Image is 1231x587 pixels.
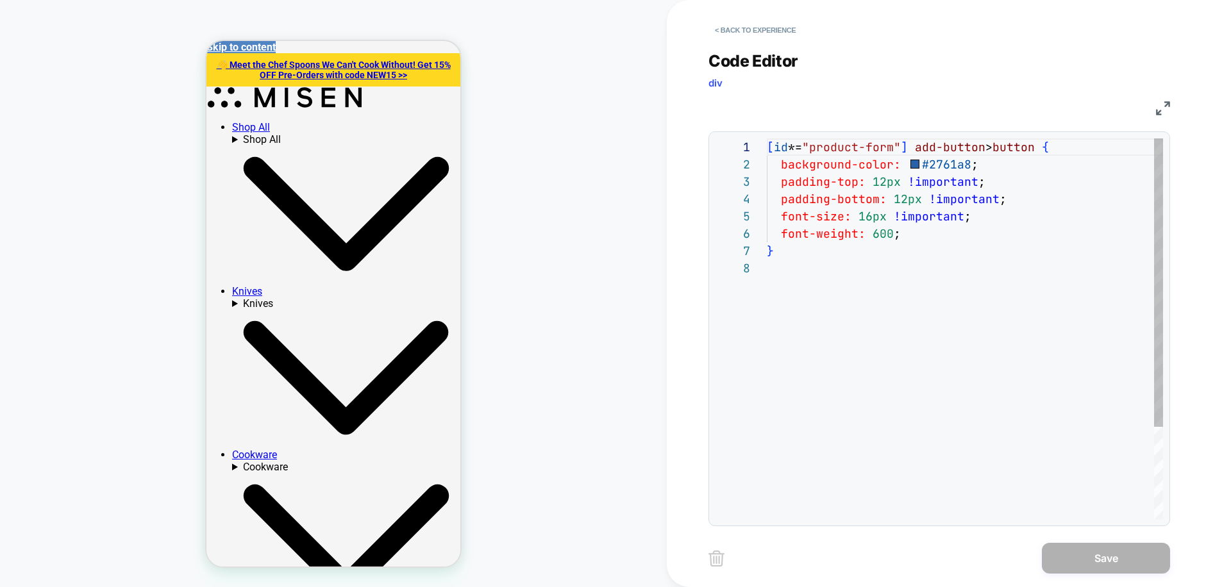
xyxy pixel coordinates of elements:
[26,420,254,572] summary: Cookware
[873,226,894,241] span: 600
[767,140,774,154] span: [
[894,226,901,241] span: ;
[781,157,901,172] span: background-color:
[716,156,750,173] div: 2
[985,140,992,154] span: >
[708,51,798,70] span: Code Editor
[908,174,978,189] span: !important
[26,92,254,244] summary: Shop All
[37,256,67,269] span: Knives
[774,140,788,154] span: id
[992,140,1035,154] span: button
[10,19,244,39] a: 👋 Meet the Chef Spoons We Can't Cook Without! Get 15% OFF Pre-Orders with code NEW15 >>
[915,140,985,154] span: add-button
[781,174,866,189] span: padding-top:
[978,174,985,189] span: ;
[708,20,802,40] button: < Back to experience
[716,242,750,260] div: 7
[716,190,750,208] div: 4
[37,420,81,432] span: Cookware
[716,173,750,190] div: 3
[894,209,964,224] span: !important
[716,138,750,156] div: 1
[894,192,922,206] span: 12px
[708,550,724,566] img: delete
[781,226,866,241] span: font-weight:
[716,225,750,242] div: 6
[708,77,723,89] span: div
[26,256,254,408] summary: Knives
[1042,140,1049,154] span: {
[1156,101,1170,115] img: fullscreen
[922,157,971,172] span: #2761a8
[781,192,887,206] span: padding-bottom:
[901,140,908,154] span: ]
[802,140,901,154] span: "product-form"
[858,209,887,224] span: 16px
[26,244,56,256] a: Knives
[26,408,71,420] a: Cookware
[716,260,750,277] div: 8
[26,80,63,92] a: Shop All
[873,174,901,189] span: 12px
[781,209,851,224] span: font-size:
[964,209,971,224] span: ;
[37,92,74,104] span: Shop All
[1042,543,1170,574] button: Save
[1000,192,1007,206] span: ;
[716,208,750,225] div: 5
[929,192,1000,206] span: !important
[767,244,774,258] span: }
[971,157,978,172] span: ;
